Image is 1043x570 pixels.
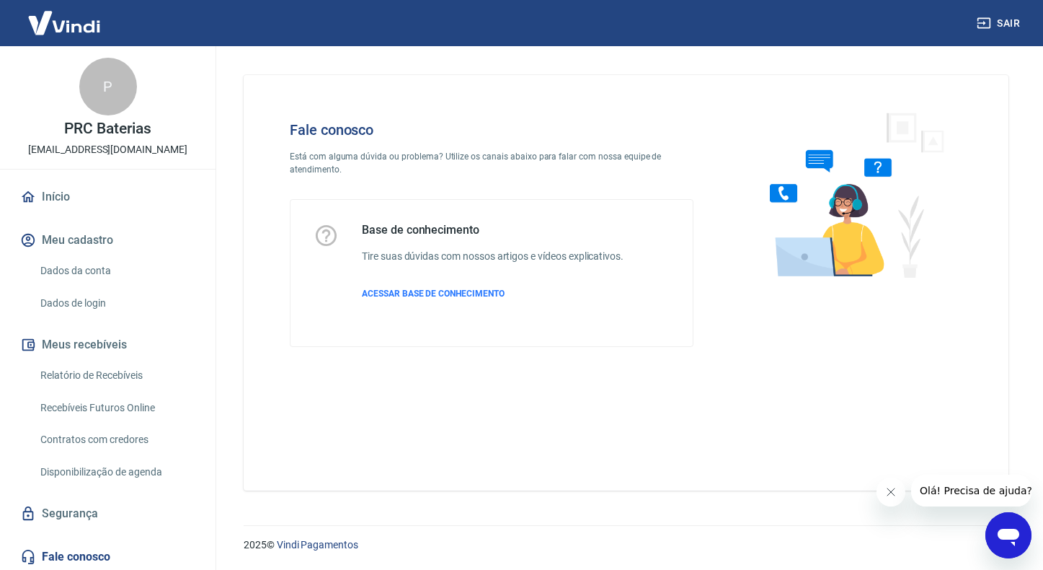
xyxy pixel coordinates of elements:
p: PRC Baterias [64,121,151,136]
a: Segurança [17,498,198,530]
img: Vindi [17,1,111,45]
div: P [79,58,137,115]
button: Meu cadastro [17,224,198,256]
a: Recebíveis Futuros Online [35,393,198,423]
img: Fale conosco [741,98,960,291]
h6: Tire suas dúvidas com nossos artigos e vídeos explicativos. [362,249,623,264]
iframe: Mensagem da empresa [911,475,1031,507]
a: Relatório de Recebíveis [35,361,198,390]
p: 2025 © [244,538,1008,553]
h4: Fale conosco [290,121,693,139]
a: Dados de login [35,289,198,318]
a: Disponibilização de agenda [35,457,198,487]
a: Vindi Pagamentos [277,539,358,551]
a: ACESSAR BASE DE CONHECIMENTO [362,287,623,300]
button: Meus recebíveis [17,329,198,361]
span: ACESSAR BASE DE CONHECIMENTO [362,289,505,299]
h5: Base de conhecimento [362,223,623,237]
button: Sair [974,10,1026,37]
span: Olá! Precisa de ajuda? [9,10,121,22]
iframe: Botão para abrir a janela de mensagens [985,512,1031,558]
a: Contratos com credores [35,425,198,455]
p: [EMAIL_ADDRESS][DOMAIN_NAME] [28,142,187,157]
a: Início [17,181,198,213]
a: Dados da conta [35,256,198,286]
iframe: Fechar mensagem [876,478,905,507]
p: Está com alguma dúvida ou problema? Utilize os canais abaixo para falar com nossa equipe de atend... [290,150,693,176]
